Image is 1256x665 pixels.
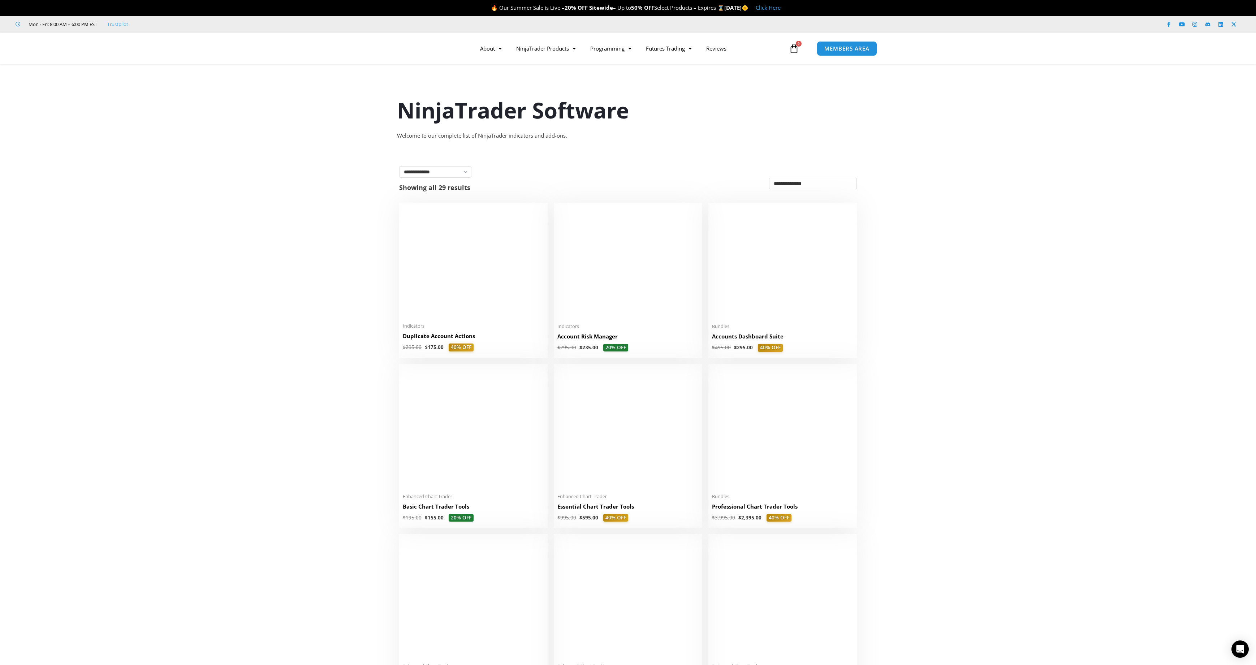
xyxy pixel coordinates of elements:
[491,4,724,11] span: 🔥 Our Summer Sale is Live – – Up to Select Products – Expires ⌛
[603,344,628,352] span: 20% OFF
[397,131,859,141] div: Welcome to our complete list of NinjaTrader indicators and add-ons.
[509,40,583,57] a: NinjaTrader Products
[557,333,699,344] a: Account Risk Manager
[557,344,560,351] span: $
[817,41,877,56] a: MEMBERS AREA
[557,493,699,500] span: Enhanced Chart Trader
[712,514,715,521] span: $
[712,206,853,319] img: Accounts Dashboard Suite
[403,323,544,329] span: Indicators
[403,332,544,340] h2: Duplicate Account Actions
[425,344,428,350] span: $
[589,4,613,11] strong: Sitewide
[107,20,128,29] a: Trustpilot
[425,514,444,521] bdi: 155.00
[403,332,544,344] a: Duplicate Account Actions
[403,344,406,350] span: $
[712,344,715,351] span: $
[712,333,853,344] a: Accounts Dashboard Suite
[699,40,734,57] a: Reviews
[631,4,654,11] strong: 50% OFF
[712,344,731,351] bdi: 495.00
[712,514,735,521] bdi: 3,995.00
[712,323,853,329] span: Bundles
[565,4,588,11] strong: 20% OFF
[579,344,582,351] span: $
[403,537,544,659] img: CloseBarOrders
[425,514,428,521] span: $
[557,206,699,319] img: Account Risk Manager
[403,206,544,319] img: Duplicate Account Actions
[403,368,544,489] img: BasicTools
[824,46,869,51] span: MEMBERS AREA
[473,40,787,57] nav: Menu
[724,4,748,11] strong: [DATE]
[756,4,781,11] a: Click Here
[449,344,474,351] span: 40% OFF
[557,503,699,510] h2: Essential Chart Trader Tools
[712,333,853,340] h2: Accounts Dashboard Suite
[738,514,741,521] span: $
[403,514,422,521] bdi: 195.00
[579,514,582,521] span: $
[796,41,802,47] span: 0
[758,344,783,352] span: 40% OFF
[557,323,699,329] span: Indicators
[557,344,576,351] bdi: 295.00
[557,503,699,514] a: Essential Chart Trader Tools
[712,537,853,659] img: BracketEntryOrders
[557,368,699,489] img: Essential Chart Trader Tools
[1231,640,1249,658] div: Open Intercom Messenger
[425,344,444,350] bdi: 175.00
[403,514,406,521] span: $
[767,514,791,522] span: 40% OFF
[769,178,857,189] select: Shop order
[712,503,853,514] a: Professional Chart Trader Tools
[583,40,639,57] a: Programming
[603,514,628,522] span: 40% OFF
[557,514,560,521] span: $
[712,493,853,500] span: Bundles
[557,514,576,521] bdi: 995.00
[712,503,853,510] h2: Professional Chart Trader Tools
[557,537,699,659] img: AdvancedStopLossMgmt
[369,35,447,61] img: LogoAI | Affordable Indicators – NinjaTrader
[738,514,761,521] bdi: 2,395.00
[397,95,859,125] h1: NinjaTrader Software
[403,503,544,514] a: Basic Chart Trader Tools
[557,333,699,340] h2: Account Risk Manager
[579,514,598,521] bdi: 595.00
[579,344,598,351] bdi: 235.00
[473,40,509,57] a: About
[742,4,748,11] span: 🌞
[403,344,422,350] bdi: 295.00
[639,40,699,57] a: Futures Trading
[778,38,810,59] a: 0
[403,493,544,500] span: Enhanced Chart Trader
[734,344,753,351] bdi: 295.00
[734,344,737,351] span: $
[27,20,97,29] span: Mon - Fri: 8:00 AM – 6:00 PM EST
[399,184,470,191] p: Showing all 29 results
[712,368,853,489] img: ProfessionalToolsBundlePage
[403,503,544,510] h2: Basic Chart Trader Tools
[449,514,474,522] span: 20% OFF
